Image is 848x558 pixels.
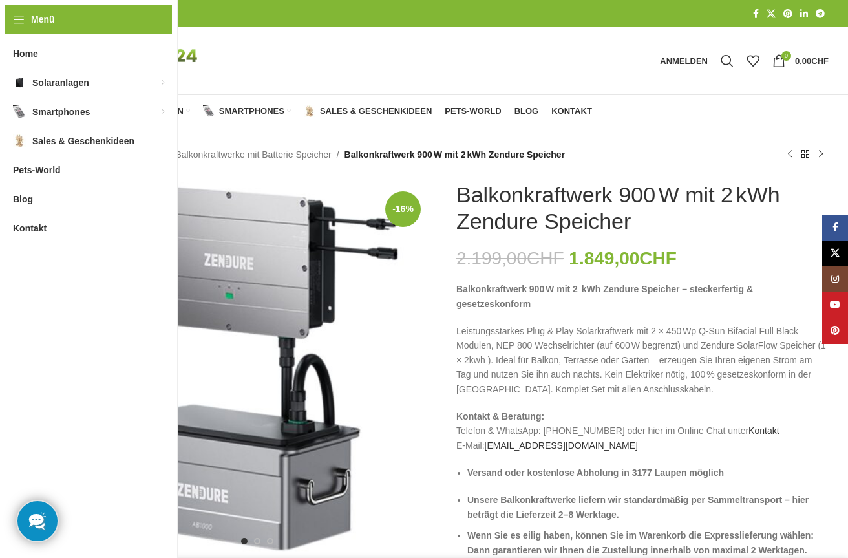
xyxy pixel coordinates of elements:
[52,98,599,124] div: Hauptnavigation
[304,105,315,117] img: Sales & Geschenkideen
[203,98,291,124] a: Smartphones
[811,56,829,66] span: CHF
[782,147,798,162] a: Vorheriges Produkt
[13,134,26,147] img: Sales & Geschenkideen
[551,106,592,116] span: Kontakt
[445,98,501,124] a: Pets-World
[320,106,432,116] span: Sales & Geschenkideen
[203,105,215,117] img: Smartphones
[219,106,284,116] span: Smartphones
[456,324,829,396] p: Leistungsstarkes Plug & Play Solarkraftwerk mit 2 × 450 Wp Q‑Sun Bifacial Full Black Modulen, NEP...
[96,98,190,124] a: Solaranlagen
[58,147,565,162] nav: Breadcrumb
[267,538,273,544] li: Go to slide 3
[653,48,714,74] a: Anmelden
[467,495,809,519] strong: Unsere Balkonkraftwerke liefern wir standardmäßig per Sammeltransport – hier beträgt die Lieferze...
[714,48,740,74] a: Suche
[344,147,566,162] span: Balkonkraftwerk 900 W mit 2 kWh Zendure Speicher
[32,129,134,153] span: Sales & Geschenkideen
[822,241,848,266] a: X Social Link
[467,530,814,555] strong: Wenn Sie es eilig haben, können Sie im Warenkorb die Expresslieferung wählen: Dann garantieren wi...
[304,98,432,124] a: Sales & Geschenkideen
[639,248,677,268] span: CHF
[822,292,848,318] a: YouTube Social Link
[32,100,90,123] span: Smartphones
[551,98,592,124] a: Kontakt
[456,248,564,268] bdi: 2.199,00
[514,98,539,124] a: Blog
[241,538,248,544] li: Go to slide 1
[813,147,829,162] a: Nächstes Produkt
[13,217,47,240] span: Kontakt
[58,182,430,554] img: Zendure-Solaflow
[796,5,812,23] a: LinkedIn Social Link
[57,182,432,554] div: 1 / 6
[822,266,848,292] a: Instagram Social Link
[795,56,829,66] bdi: 0,00
[13,105,26,118] img: Smartphones
[456,409,829,453] p: Telefon & WhatsApp: [PHONE_NUMBER] oder hier im Online Chat unter E-Mail:
[13,42,38,65] span: Home
[781,51,791,61] span: 0
[763,5,779,23] a: X Social Link
[467,467,724,478] strong: Versand oder kostenlose Abholung in 3177 Laupen möglich
[660,57,708,65] span: Anmelden
[13,158,61,182] span: Pets-World
[32,71,89,94] span: Solaranlagen
[812,5,829,23] a: Telegram Social Link
[13,76,26,89] img: Solaranlagen
[13,188,33,211] span: Blog
[569,248,677,268] bdi: 1.849,00
[749,5,763,23] a: Facebook Social Link
[822,215,848,241] a: Facebook Social Link
[456,284,753,308] strong: Balkonkraftwerk 900 W mit 2 kWh Zendure Speicher – steckerfertig & gesetzeskonform
[485,440,638,451] a: [EMAIL_ADDRESS][DOMAIN_NAME]
[748,425,779,436] a: Kontakt
[31,12,55,27] span: Menü
[456,182,829,235] h1: Balkonkraftwerk 900 W mit 2 kWh Zendure Speicher
[822,318,848,344] a: Pinterest Social Link
[175,147,331,162] a: Balkonkraftwerke mit Batterie Speicher
[779,5,796,23] a: Pinterest Social Link
[385,191,421,227] span: -16%
[254,538,260,544] li: Go to slide 2
[527,248,564,268] span: CHF
[766,48,835,74] a: 0 0,00CHF
[445,106,501,116] span: Pets-World
[740,48,766,74] div: Meine Wunschliste
[514,106,539,116] span: Blog
[456,411,544,422] strong: Kontakt & Beratung:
